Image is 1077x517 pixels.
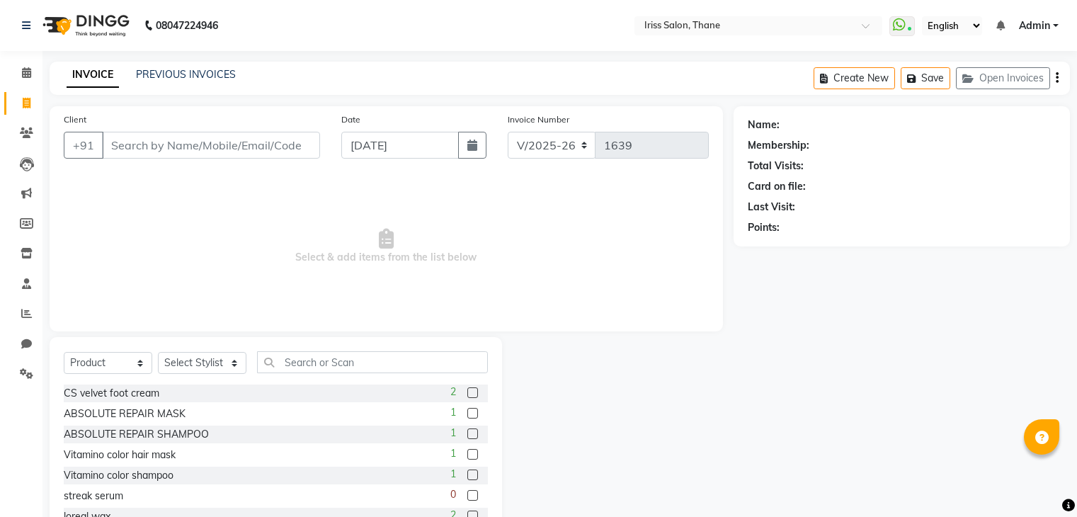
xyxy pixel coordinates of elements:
[67,62,119,88] a: INVOICE
[64,407,186,421] div: ABSOLUTE REPAIR MASK
[1018,460,1063,503] iframe: chat widget
[64,468,173,483] div: Vitamino color shampoo
[64,113,86,126] label: Client
[156,6,218,45] b: 08047224946
[748,179,806,194] div: Card on file:
[901,67,950,89] button: Save
[450,446,456,461] span: 1
[341,113,360,126] label: Date
[64,132,103,159] button: +91
[64,427,209,442] div: ABSOLUTE REPAIR SHAMPOO
[450,385,456,399] span: 2
[956,67,1050,89] button: Open Invoices
[748,159,804,174] div: Total Visits:
[450,405,456,420] span: 1
[748,200,795,215] div: Last Visit:
[64,176,709,317] span: Select & add items from the list below
[136,68,236,81] a: PREVIOUS INVOICES
[450,426,456,441] span: 1
[450,487,456,502] span: 0
[814,67,895,89] button: Create New
[508,113,569,126] label: Invoice Number
[36,6,133,45] img: logo
[64,448,176,462] div: Vitamino color hair mask
[748,220,780,235] div: Points:
[748,118,780,132] div: Name:
[64,489,123,504] div: streak serum
[257,351,488,373] input: Search or Scan
[64,386,159,401] div: CS velvet foot cream
[102,132,320,159] input: Search by Name/Mobile/Email/Code
[450,467,456,482] span: 1
[748,138,809,153] div: Membership:
[1019,18,1050,33] span: Admin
